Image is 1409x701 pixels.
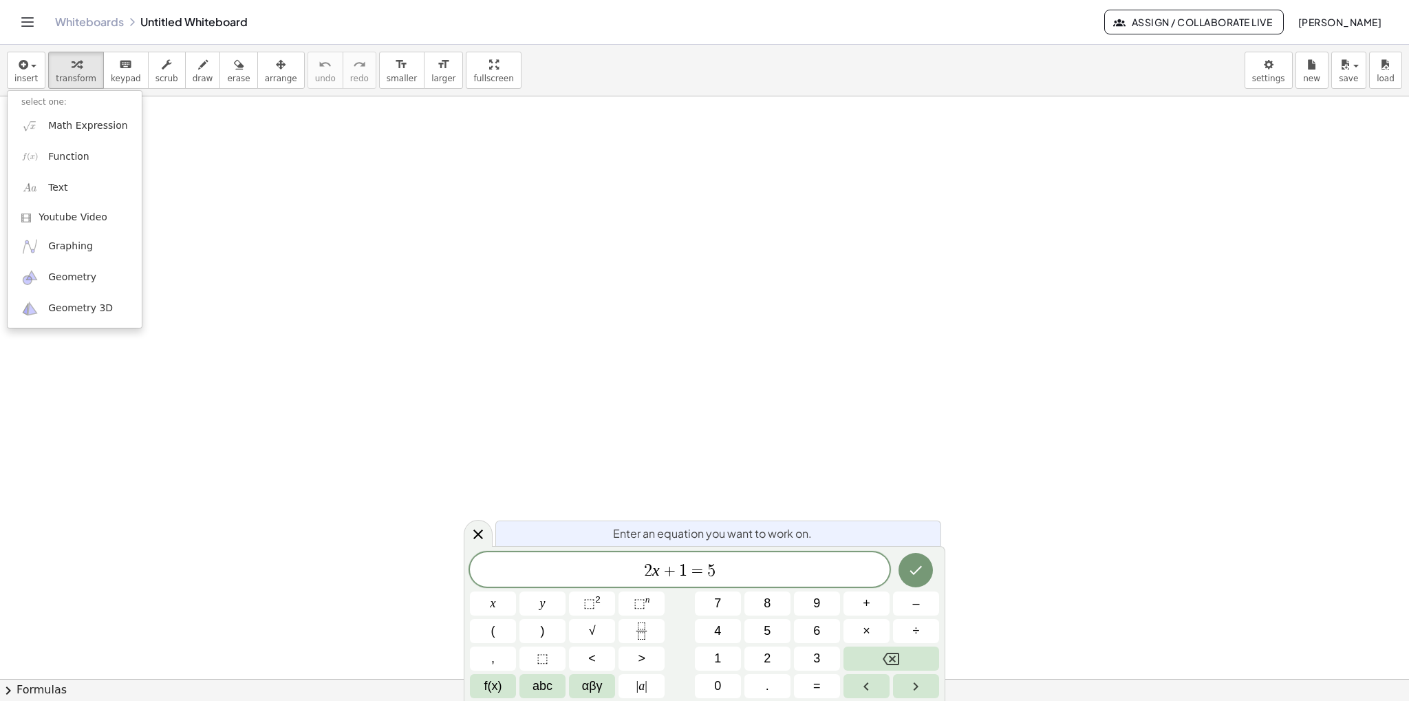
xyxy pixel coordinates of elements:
span: Geometry 3D [48,302,113,315]
span: + [863,594,870,613]
span: , [491,649,495,668]
span: 2 [644,563,652,579]
img: ggb-geometry.svg [21,269,39,286]
button: redoredo [343,52,376,89]
button: Less than [569,647,615,671]
span: 5 [707,563,716,579]
a: Youtube Video [8,204,142,231]
span: × [863,622,870,640]
span: x [491,594,496,613]
img: Aa.png [21,179,39,196]
button: [PERSON_NAME] [1287,10,1392,34]
button: 9 [794,592,840,616]
button: 0 [695,674,741,698]
span: new [1303,74,1320,83]
span: a [636,677,647,695]
span: ÷ [913,622,920,640]
i: redo [353,56,366,73]
button: Divide [893,619,939,643]
span: ) [541,622,545,640]
button: Left arrow [843,674,890,698]
img: ggb-graphing.svg [21,238,39,255]
button: Plus [843,592,890,616]
span: load [1377,74,1395,83]
span: abc [533,677,552,695]
button: Alphabet [519,674,566,698]
button: erase [219,52,257,89]
button: Square root [569,619,615,643]
button: draw [185,52,221,89]
span: arrange [265,74,297,83]
span: 9 [813,594,820,613]
li: select one: [8,94,142,110]
span: + [660,563,680,579]
span: Geometry [48,271,96,284]
span: 0 [714,677,721,695]
button: Superscript [619,592,665,616]
span: 4 [714,622,721,640]
button: Toggle navigation [17,11,39,33]
img: ggb-3d.svg [21,300,39,317]
button: , [470,647,516,671]
a: Whiteboards [55,15,124,29]
a: Function [8,141,142,172]
span: redo [350,74,369,83]
button: y [519,592,566,616]
a: Math Expression [8,110,142,141]
span: | [645,679,647,693]
span: 1 [679,563,687,579]
button: keyboardkeypad [103,52,149,89]
span: 6 [813,622,820,640]
button: transform [48,52,104,89]
button: insert [7,52,45,89]
button: arrange [257,52,305,89]
i: format_size [437,56,450,73]
span: 3 [813,649,820,668]
span: Function [48,150,89,164]
span: 7 [714,594,721,613]
span: αβγ [582,677,603,695]
button: Functions [470,674,516,698]
span: 5 [764,622,771,640]
span: fullscreen [473,74,513,83]
button: load [1369,52,1402,89]
img: sqrt_x.png [21,117,39,134]
a: Geometry 3D [8,293,142,324]
button: 5 [744,619,790,643]
span: ⬚ [537,649,548,668]
button: 4 [695,619,741,643]
button: Greek alphabet [569,674,615,698]
span: 1 [714,649,721,668]
button: ( [470,619,516,643]
span: = [687,563,707,579]
i: keyboard [119,56,132,73]
a: Geometry [8,262,142,293]
span: 8 [764,594,771,613]
span: smaller [387,74,417,83]
button: Squared [569,592,615,616]
button: Minus [893,592,939,616]
span: Text [48,181,67,195]
span: ⬚ [583,596,595,610]
span: insert [14,74,38,83]
i: format_size [395,56,408,73]
button: new [1295,52,1329,89]
span: Math Expression [48,119,127,133]
span: – [912,594,919,613]
span: ( [491,622,495,640]
button: format_sizelarger [424,52,463,89]
button: Equals [794,674,840,698]
span: < [588,649,596,668]
span: keypad [111,74,141,83]
sup: n [645,594,650,605]
span: . [766,677,769,695]
button: ) [519,619,566,643]
button: Right arrow [893,674,939,698]
span: > [638,649,645,668]
button: Backspace [843,647,939,671]
span: Graphing [48,240,93,253]
button: 1 [695,647,741,671]
button: fullscreen [466,52,521,89]
span: Assign / Collaborate Live [1116,16,1272,28]
a: Graphing [8,231,142,262]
